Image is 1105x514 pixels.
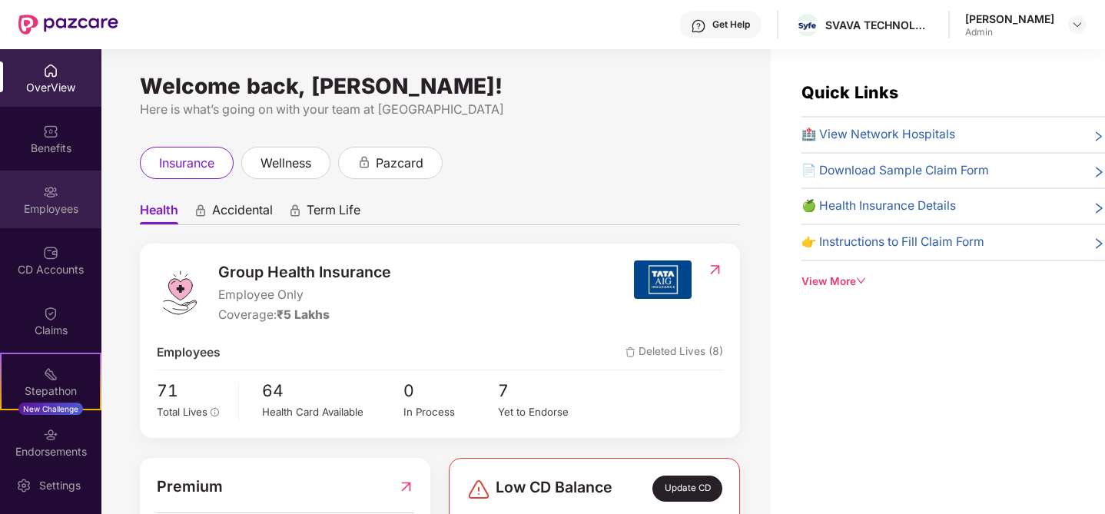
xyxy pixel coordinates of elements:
img: svg+xml;base64,PHN2ZyBpZD0iQ0RfQWNjb3VudHMiIGRhdGEtbmFtZT0iQ0QgQWNjb3VudHMiIHhtbG5zPSJodHRwOi8vd3... [43,245,58,260]
span: Accidental [212,202,273,224]
span: Group Health Insurance [218,260,391,284]
div: Here is what’s going on with your team at [GEOGRAPHIC_DATA] [140,100,740,119]
span: 📄 Download Sample Claim Form [801,161,989,181]
span: 71 [157,378,227,403]
img: svg+xml;base64,PHN2ZyBpZD0iRHJvcGRvd24tMzJ4MzIiIHhtbG5zPSJodHRwOi8vd3d3LnczLm9yZy8yMDAwL3N2ZyIgd2... [1071,18,1083,31]
span: 0 [403,378,498,403]
img: svg+xml;base64,PHN2ZyBpZD0iSG9tZSIgeG1sbnM9Imh0dHA6Ly93d3cudzMub3JnLzIwMDAvc3ZnIiB3aWR0aD0iMjAiIG... [43,63,58,78]
span: Low CD Balance [496,476,612,502]
img: insurerIcon [634,260,692,299]
span: 🍏 Health Insurance Details [801,197,956,216]
img: svg+xml;base64,PHN2ZyBpZD0iRGFuZ2VyLTMyeDMyIiB4bWxucz0iaHR0cDovL3d3dy53My5vcmcvMjAwMC9zdmciIHdpZH... [466,477,491,502]
span: insurance [159,154,214,173]
span: 🏥 View Network Hospitals [801,125,955,144]
span: Employee Only [218,286,391,305]
div: animation [357,155,371,169]
span: right [1093,128,1105,144]
img: svg+xml;base64,PHN2ZyBpZD0iSGVscC0zMngzMiIgeG1sbnM9Imh0dHA6Ly93d3cudzMub3JnLzIwMDAvc3ZnIiB3aWR0aD... [691,18,706,34]
div: [PERSON_NAME] [965,12,1054,26]
span: Deleted Lives (8) [626,343,723,363]
span: info-circle [211,408,220,417]
img: RedirectIcon [707,262,723,277]
div: Health Card Available [262,404,403,420]
img: svg+xml;base64,PHN2ZyBpZD0iRW1wbG95ZWVzIiB4bWxucz0iaHR0cDovL3d3dy53My5vcmcvMjAwMC9zdmciIHdpZHRoPS... [43,184,58,200]
span: ₹5 Lakhs [277,307,330,322]
span: Term Life [307,202,360,224]
img: New Pazcare Logo [18,15,118,35]
img: svg+xml;base64,PHN2ZyBpZD0iRW5kb3JzZW1lbnRzIiB4bWxucz0iaHR0cDovL3d3dy53My5vcmcvMjAwMC9zdmciIHdpZH... [43,427,58,443]
div: animation [288,204,302,217]
span: pazcard [376,154,423,173]
span: right [1093,164,1105,181]
img: RedirectIcon [398,475,414,499]
div: New Challenge [18,403,83,415]
img: svg+xml;base64,PHN2ZyBpZD0iU2V0dGluZy0yMHgyMCIgeG1sbnM9Imh0dHA6Ly93d3cudzMub3JnLzIwMDAvc3ZnIiB3aW... [16,478,32,493]
span: wellness [260,154,311,173]
div: animation [194,204,207,217]
div: Coverage: [218,306,391,325]
div: Yet to Endorse [498,404,592,420]
div: Welcome back, [PERSON_NAME]! [140,80,740,92]
span: 👉 Instructions to Fill Claim Form [801,233,984,252]
span: Premium [157,475,223,499]
img: svg+xml;base64,PHN2ZyBpZD0iQ2xhaW0iIHhtbG5zPSJodHRwOi8vd3d3LnczLm9yZy8yMDAwL3N2ZyIgd2lkdGg9IjIwIi... [43,306,58,321]
span: 7 [498,378,592,403]
span: Employees [157,343,221,363]
span: Quick Links [801,82,898,102]
span: right [1093,236,1105,252]
span: right [1093,200,1105,216]
span: Health [140,202,178,224]
img: logo [157,270,203,316]
div: Get Help [712,18,750,31]
img: svg+xml;base64,PHN2ZyBpZD0iQmVuZWZpdHMiIHhtbG5zPSJodHRwOi8vd3d3LnczLm9yZy8yMDAwL3N2ZyIgd2lkdGg9Ij... [43,124,58,139]
div: Settings [35,478,85,493]
div: SVAVA TECHNOLOGIES INDIA PRIVATE LIMITED [825,18,933,32]
div: Admin [965,26,1054,38]
span: down [856,276,867,287]
div: In Process [403,404,498,420]
span: 64 [262,378,403,403]
div: Update CD [652,476,722,502]
div: Stepathon [2,383,100,399]
img: svg+xml;base64,PHN2ZyB4bWxucz0iaHR0cDovL3d3dy53My5vcmcvMjAwMC9zdmciIHdpZHRoPSIyMSIgaGVpZ2h0PSIyMC... [43,366,58,382]
div: View More [801,274,1105,290]
img: download.png [796,21,818,32]
span: Total Lives [157,406,207,418]
img: deleteIcon [626,347,635,357]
